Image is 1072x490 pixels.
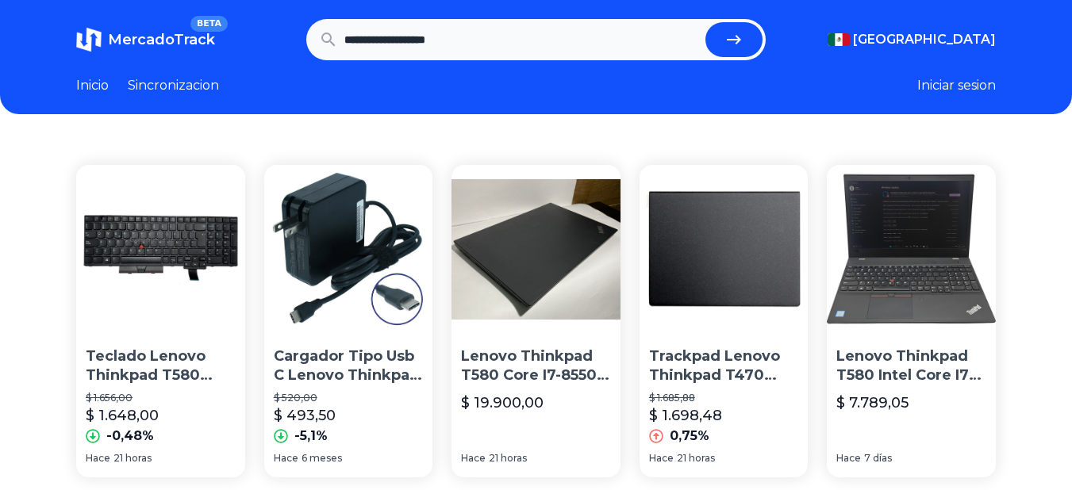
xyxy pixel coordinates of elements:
img: Mexico [828,33,850,46]
a: Teclado Lenovo Thinkpad T580 T570 P51s P52s Luminoso EspTeclado Lenovo Thinkpad T580 T570 P51s P5... [76,165,245,477]
p: $ 1.698,48 [649,404,722,427]
img: Teclado Lenovo Thinkpad T580 T570 P51s P52s Luminoso Esp [76,165,245,334]
p: Lenovo Thinkpad T580 Intel Core I7 32gb Ram 512gb Ssd [836,346,986,386]
a: Sincronizacion [128,76,219,95]
p: Cargador Tipo Usb C Lenovo Thinkpad T580 20l9 T580s 20l9 [274,346,424,386]
span: 6 meses [302,452,342,465]
span: 21 horas [113,452,152,465]
a: Cargador Tipo Usb C Lenovo Thinkpad T580 20l9 T580s 20l9Cargador Tipo Usb C Lenovo Thinkpad T580 ... [264,165,433,477]
span: Hace [461,452,486,465]
span: Hace [836,452,861,465]
p: 0,75% [670,427,709,446]
img: MercadoTrack [76,27,102,52]
span: 21 horas [489,452,527,465]
p: -5,1% [294,427,328,446]
p: $ 1.656,00 [86,392,236,404]
span: 21 horas [677,452,715,465]
p: Teclado Lenovo Thinkpad T580 T570 P51s P52s Luminoso Esp [86,346,236,386]
p: $ 19.900,00 [461,392,544,414]
img: Cargador Tipo Usb C Lenovo Thinkpad T580 20l9 T580s 20l9 [264,165,433,334]
span: Hace [86,452,110,465]
a: Trackpad Lenovo Thinkpad T470 T480 T570 T580 P51s L480 L580Trackpad Lenovo Thinkpad T470 T480 T57... [640,165,809,477]
a: Lenovo Thinkpad T580 Core I7-8550u 1.80 Ghz 16 Gb Ram 512ssdLenovo Thinkpad T580 Core I7-8550u 1.... [451,165,621,477]
p: $ 7.789,05 [836,392,909,414]
p: Trackpad Lenovo Thinkpad T470 T480 T570 T580 P51s L480 L580 [649,346,799,386]
span: Hace [649,452,674,465]
img: Lenovo Thinkpad T580 Intel Core I7 32gb Ram 512gb Ssd [827,165,996,334]
a: Inicio [76,76,109,95]
p: $ 1.648,00 [86,404,159,427]
span: 7 días [864,452,892,465]
img: Trackpad Lenovo Thinkpad T470 T480 T570 T580 P51s L480 L580 [640,165,809,334]
button: Iniciar sesion [917,76,996,95]
span: Hace [274,452,298,465]
span: [GEOGRAPHIC_DATA] [853,30,996,49]
p: $ 520,00 [274,392,424,404]
img: Lenovo Thinkpad T580 Core I7-8550u 1.80 Ghz 16 Gb Ram 512ssd [451,165,621,334]
p: $ 1.685,88 [649,392,799,404]
span: BETA [190,16,228,32]
p: Lenovo Thinkpad T580 Core I7-8550u 1.80 Ghz 16 Gb Ram 512ssd [461,346,611,386]
a: MercadoTrackBETA [76,27,215,52]
span: MercadoTrack [108,31,215,48]
p: $ 493,50 [274,404,336,427]
p: -0,48% [106,427,154,446]
a: Lenovo Thinkpad T580 Intel Core I7 32gb Ram 512gb SsdLenovo Thinkpad T580 Intel Core I7 32gb Ram ... [827,165,996,477]
button: [GEOGRAPHIC_DATA] [828,30,996,49]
